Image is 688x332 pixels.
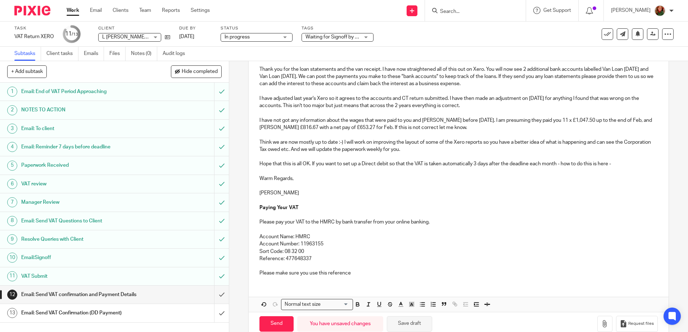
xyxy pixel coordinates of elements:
small: /13 [72,32,78,36]
p: Sort Code: 08 32 00 [259,248,657,255]
h1: NOTES TO ACTION [21,105,145,115]
span: Normal text size [283,301,322,308]
div: 1 [7,87,17,97]
label: Tags [302,26,374,31]
div: 7 [7,197,17,207]
label: Status [221,26,293,31]
p: Warm Regards, [259,175,657,182]
p: Think we are now mostly up to date :-) I will work on improving the layout of some of the Xero re... [259,139,657,153]
img: sallycropped.JPG [654,5,666,17]
h1: Email:Signoff [21,252,145,263]
a: Work [67,7,79,14]
button: + Add subtask [7,65,47,78]
h1: Email: Send VAT Questions to Client [21,216,145,226]
h1: VAT Submit [21,271,145,282]
p: [PERSON_NAME] [259,189,657,197]
button: Hide completed [171,65,222,78]
div: VAT Return XERO [14,33,54,40]
a: Notes (0) [131,47,157,61]
span: Hide completed [182,69,218,75]
div: 11 [65,30,78,38]
label: Client [98,26,170,31]
div: 13 [7,308,17,318]
div: 5 [7,161,17,171]
div: 2 [7,105,17,115]
p: [PERSON_NAME] [611,7,651,14]
img: Pixie [14,6,50,15]
label: Task [14,26,54,31]
input: Search [439,9,504,15]
div: You have unsaved changes [297,316,383,332]
a: Audit logs [163,47,190,61]
span: Waiting for Signoff by Email [305,34,367,40]
p: Account Number: 11963155 [259,240,657,248]
p: Please make sure you use this reference [259,269,657,277]
a: Subtasks [14,47,41,61]
h1: Resolve Queries with Client [21,234,145,245]
p: Thank you for the loan statements and the van receipt. I have now straightened all of this out on... [259,66,657,88]
h1: Manager Review [21,197,145,208]
div: 6 [7,179,17,189]
a: Reports [162,7,180,14]
span: In progress [225,34,250,40]
a: Client tasks [46,47,78,61]
div: Search for option [281,299,353,310]
a: Settings [191,7,210,14]
a: Emails [84,47,104,61]
div: 3 [7,124,17,134]
h1: Paperwork Received [21,160,145,171]
a: Team [139,7,151,14]
p: I have not got any information about the wages that were paid to you and [PERSON_NAME] before [DA... [259,117,657,132]
h1: Email: Send VAT confirmation and Payment Details [21,289,145,300]
button: Save draft [387,316,432,332]
p: Account Name: HMRC [259,233,657,240]
h1: Email: To client [21,123,145,134]
label: Due by [179,26,212,31]
button: Request files [616,316,658,332]
a: Email [90,7,102,14]
h1: Email: End of VAT Period Approaching [21,86,145,97]
p: Reference: 477648337 [259,255,657,262]
p: Hope that this is all OK. If you want to set up a Direct debit so that the VAT is taken automatic... [259,160,657,167]
span: [DATE] [179,34,194,39]
input: Send [259,316,294,332]
a: Clients [113,7,128,14]
div: 9 [7,234,17,244]
div: 12 [7,290,17,300]
strong: Paying Your VAT [259,205,299,210]
h1: Email: Send VAT Confirmation (DD Payment) [21,308,145,318]
a: Files [109,47,126,61]
div: 8 [7,216,17,226]
div: 10 [7,253,17,263]
input: Search for option [323,301,349,308]
h1: Email: Reminder 7 days before deadline [21,142,145,152]
span: Request files [628,321,654,327]
div: 4 [7,142,17,152]
p: Please pay your VAT to the HMRC by bank transfer from your online banking. [259,218,657,226]
span: Get Support [543,8,571,13]
div: 11 [7,271,17,281]
span: L [PERSON_NAME] Plumbing & Heating Ltd [102,34,200,40]
h1: VAT review [21,179,145,189]
p: I have adjusted last year's Xero so it agrees to the accounts and CT return submitted. I have the... [259,95,657,110]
